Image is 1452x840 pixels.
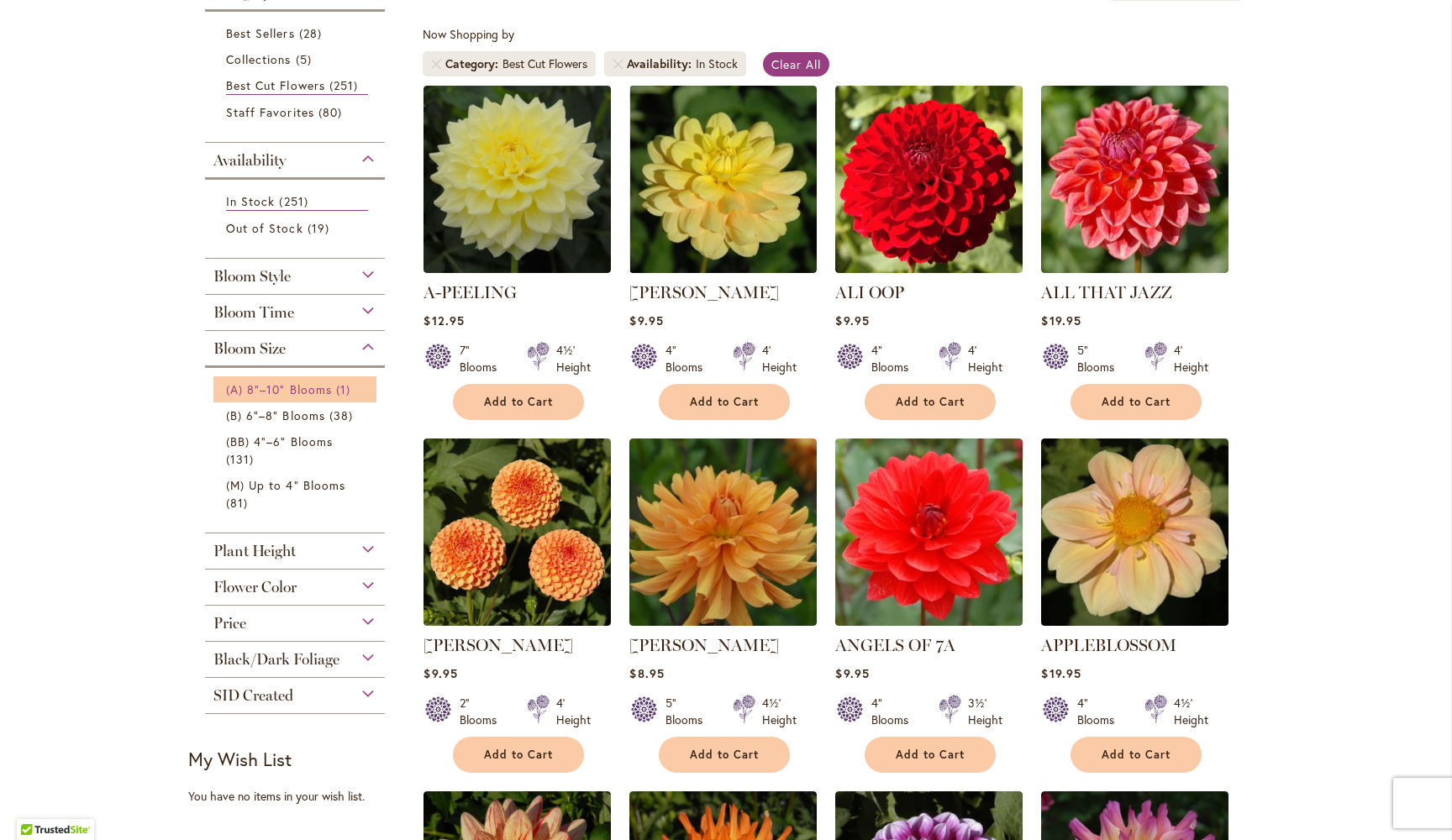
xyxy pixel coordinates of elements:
[226,51,292,67] span: Collections
[329,407,357,424] span: 38
[1102,748,1171,762] span: Add to Cart
[556,695,591,728] div: 4' Height
[423,312,464,328] span: $12.95
[1174,342,1208,375] div: 4' Height
[453,737,584,773] button: Add to Cart
[629,665,664,681] span: $8.95
[556,342,591,375] div: 4½' Height
[213,267,291,286] span: Bloom Style
[659,384,790,420] button: Add to Cart
[762,342,797,375] div: 4' Height
[299,24,326,42] span: 28
[1077,342,1124,375] div: 5" Blooms
[226,433,333,449] span: (BB) 4"–6" Blooms
[423,260,611,276] a: A-Peeling
[213,151,286,170] span: Availability
[423,613,611,629] a: AMBER QUEEN
[896,748,965,762] span: Add to Cart
[1102,395,1171,409] span: Add to Cart
[13,780,60,827] iframe: Launch Accessibility Center
[835,282,904,302] a: ALI OOP
[1041,635,1176,655] a: APPLEBLOSSOM
[453,384,584,420] button: Add to Cart
[1041,282,1172,302] a: ALL THAT JAZZ
[213,339,286,358] span: Bloom Size
[629,260,817,276] a: AHOY MATEY
[1041,438,1228,626] img: APPLEBLOSSOM
[627,55,696,72] span: Availability
[629,613,817,629] a: ANDREW CHARLES
[835,312,869,328] span: $9.95
[226,77,325,93] span: Best Cut Flowers
[226,476,368,512] a: (M) Up to 4" Blooms 81
[213,614,246,633] span: Price
[226,494,252,512] span: 81
[871,342,918,375] div: 4" Blooms
[226,25,295,41] span: Best Sellers
[423,26,514,42] span: Now Shopping by
[835,260,1023,276] a: ALI OOP
[1041,665,1081,681] span: $19.95
[213,542,296,560] span: Plant Height
[835,613,1023,629] a: ANGELS OF 7A
[213,650,339,669] span: Black/Dark Foliage
[484,748,553,762] span: Add to Cart
[226,193,275,209] span: In Stock
[1041,86,1228,273] img: ALL THAT JAZZ
[226,477,345,493] span: (M) Up to 4" Blooms
[835,665,869,681] span: $9.95
[226,407,325,423] span: (B) 6"–8" Blooms
[460,695,507,728] div: 2" Blooms
[226,104,314,120] span: Staff Favorites
[629,438,817,626] img: ANDREW CHARLES
[484,395,553,409] span: Add to Cart
[629,635,779,655] a: [PERSON_NAME]
[1041,260,1228,276] a: ALL THAT JAZZ
[690,748,759,762] span: Add to Cart
[1041,312,1081,328] span: $19.95
[629,282,779,302] a: [PERSON_NAME]
[296,50,316,68] span: 5
[1077,695,1124,728] div: 4" Blooms
[613,59,623,69] a: Remove Availability In Stock
[226,381,332,397] span: (A) 8"–10" Blooms
[445,55,502,72] span: Category
[871,695,918,728] div: 4" Blooms
[329,76,362,94] span: 251
[226,24,368,42] a: Best Sellers
[1174,695,1208,728] div: 4½' Height
[213,578,297,596] span: Flower Color
[213,303,294,322] span: Bloom Time
[460,342,507,375] div: 7" Blooms
[226,433,368,468] a: (BB) 4"–6" Blooms 131
[865,737,996,773] button: Add to Cart
[431,59,441,69] a: Remove Category Best Cut Flowers
[690,395,759,409] span: Add to Cart
[423,86,611,273] img: A-Peeling
[188,747,292,771] strong: My Wish List
[226,192,368,211] a: In Stock 251
[659,737,790,773] button: Add to Cart
[1071,384,1202,420] button: Add to Cart
[226,219,368,237] a: Out of Stock 19
[696,55,738,72] div: In Stock
[213,686,293,705] span: SID Created
[896,395,965,409] span: Add to Cart
[1071,737,1202,773] button: Add to Cart
[835,438,1023,626] img: ANGELS OF 7A
[226,450,258,468] span: 131
[835,86,1023,273] img: ALI OOP
[629,312,663,328] span: $9.95
[226,50,368,68] a: Collections
[423,438,611,626] img: AMBER QUEEN
[226,381,368,398] a: (A) 8"–10" Blooms 1
[279,192,312,210] span: 251
[763,52,829,76] a: Clear All
[665,695,713,728] div: 5" Blooms
[835,635,955,655] a: ANGELS OF 7A
[762,695,797,728] div: 4½' Height
[629,86,817,273] img: AHOY MATEY
[226,76,368,95] a: Best Cut Flowers
[336,381,355,398] span: 1
[226,220,303,236] span: Out of Stock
